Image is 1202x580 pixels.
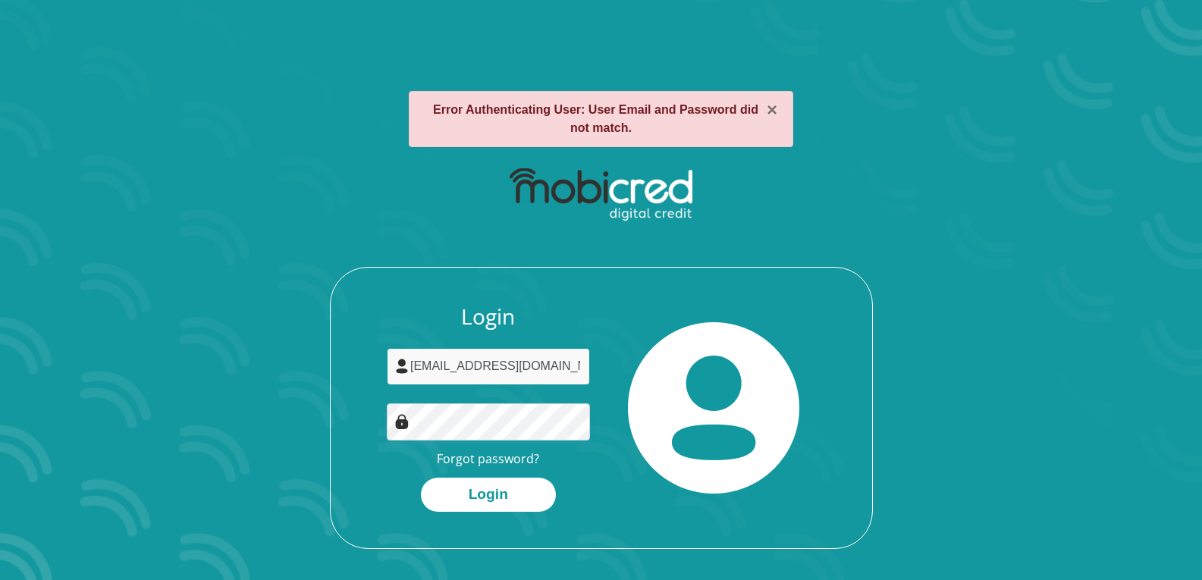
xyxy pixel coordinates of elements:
[437,450,539,467] a: Forgot password?
[510,168,692,221] img: mobicred logo
[767,101,777,119] button: ×
[387,304,590,330] h3: Login
[394,414,410,429] img: Image
[433,103,758,134] strong: Error Authenticating User: User Email and Password did not match.
[421,478,556,512] button: Login
[387,348,590,385] input: Username
[394,359,410,374] img: user-icon image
